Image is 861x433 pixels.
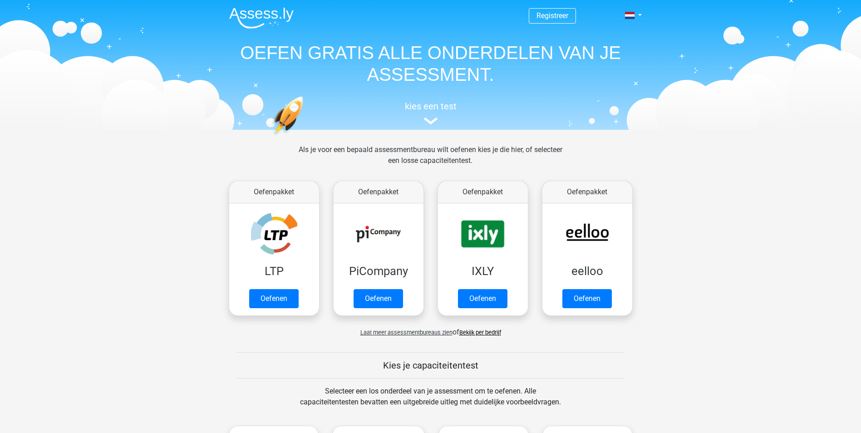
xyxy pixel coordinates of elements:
[459,329,501,336] a: Bekijk per bedrijf
[360,329,453,336] span: Laat meer assessmentbureaus zien
[536,11,568,20] a: Registreer
[291,386,570,418] div: Selecteer een los onderdeel van je assessment om te oefenen. Alle capaciteitentesten bevatten een...
[458,289,507,308] a: Oefenen
[222,101,640,125] a: kies een test
[222,42,640,85] h1: OEFEN GRATIS ALLE ONDERDELEN VAN JE ASSESSMENT.
[229,7,294,29] img: Assessly
[291,144,570,177] div: Als je voor een bepaald assessmentbureau wilt oefenen kies je die hier, of selecteer een losse ca...
[237,360,625,371] h5: Kies je capaciteitentest
[424,118,438,124] img: assessment
[222,320,640,338] div: of
[562,289,612,308] a: Oefenen
[222,101,640,112] h5: kies een test
[249,289,299,308] a: Oefenen
[354,289,403,308] a: Oefenen
[272,96,339,178] img: oefenen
